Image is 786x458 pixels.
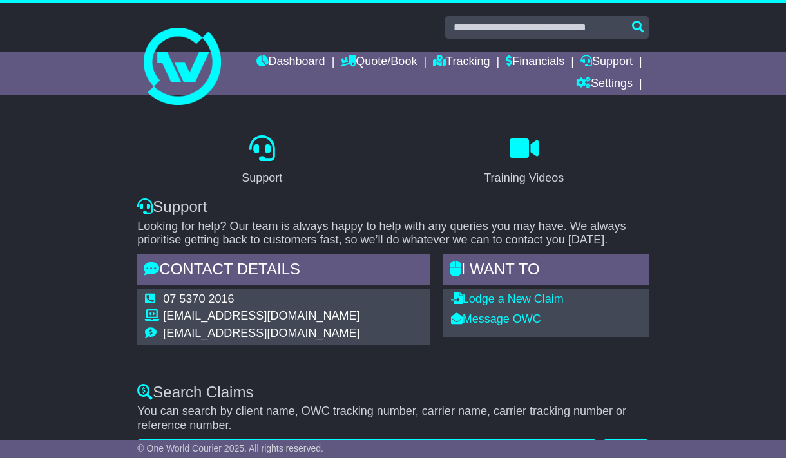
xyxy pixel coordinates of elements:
[341,52,417,73] a: Quote/Book
[163,327,359,341] td: [EMAIL_ADDRESS][DOMAIN_NAME]
[137,254,430,289] div: Contact Details
[137,405,648,432] p: You can search by client name, OWC tracking number, carrier name, carrier tracking number or refe...
[576,73,633,95] a: Settings
[451,292,564,305] a: Lodge a New Claim
[484,169,564,187] div: Training Videos
[163,292,359,310] td: 07 5370 2016
[137,383,648,402] div: Search Claims
[256,52,325,73] a: Dashboard
[137,220,648,247] p: Looking for help? Our team is always happy to help with any queries you may have. We always prior...
[443,254,649,289] div: I WANT to
[580,52,633,73] a: Support
[163,309,359,327] td: [EMAIL_ADDRESS][DOMAIN_NAME]
[451,312,541,325] a: Message OWC
[233,131,291,191] a: Support
[506,52,564,73] a: Financials
[242,169,282,187] div: Support
[475,131,572,191] a: Training Videos
[137,443,323,453] span: © One World Courier 2025. All rights reserved.
[137,198,648,216] div: Support
[433,52,490,73] a: Tracking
